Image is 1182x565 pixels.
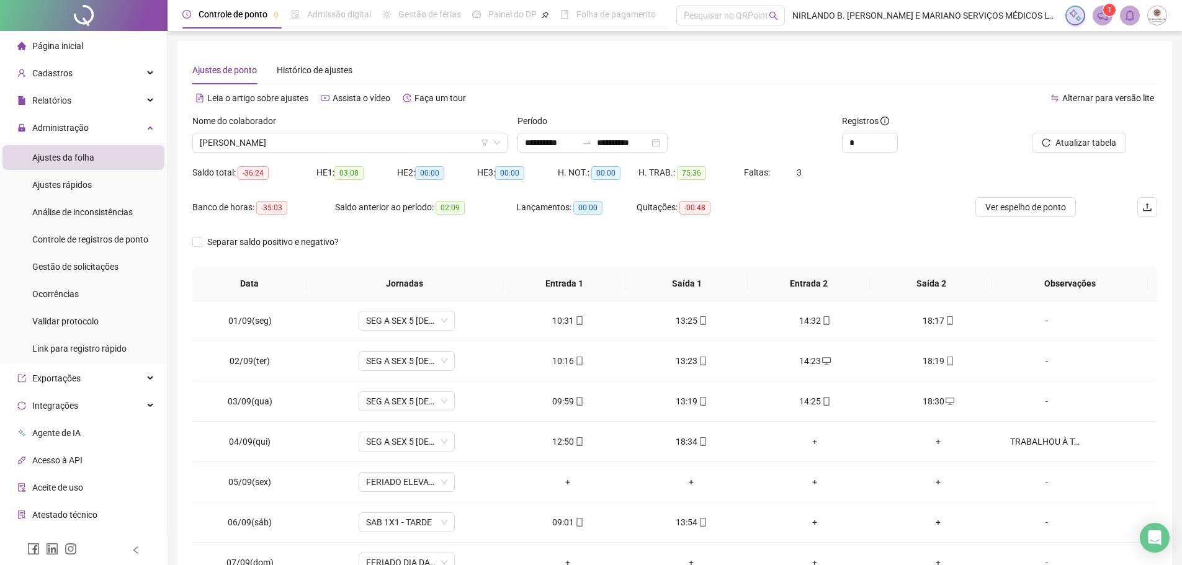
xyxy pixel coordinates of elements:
div: - [1010,475,1083,489]
span: sun [382,10,391,19]
span: upload [1142,202,1152,212]
div: 13:19 [640,394,743,408]
span: pushpin [542,11,549,19]
div: + [516,475,620,489]
div: Open Intercom Messenger [1140,523,1170,553]
span: 05/09(sex) [228,477,271,487]
div: 12:50 [516,435,620,448]
div: 18:19 [887,354,990,368]
span: 00:00 [573,201,602,215]
span: Ver espelho de ponto [985,200,1066,214]
span: Ocorrências [32,289,79,299]
div: 18:34 [640,435,743,448]
span: 02/09(ter) [230,356,270,366]
span: -00:48 [679,201,710,215]
span: mobile [697,397,707,406]
span: Gestão de solicitações [32,262,119,272]
span: 02:09 [436,201,465,215]
th: Data [192,267,307,301]
button: Atualizar tabela [1032,133,1126,153]
div: HE 3: [477,166,558,180]
span: search [769,11,778,20]
span: Validar protocolo [32,316,99,326]
th: Jornadas [307,267,503,301]
span: Gestão de férias [398,9,461,19]
span: sync [17,401,26,410]
span: filter [481,139,488,146]
span: bell [1124,10,1135,21]
span: user-add [17,69,26,78]
span: 00:00 [415,166,444,180]
div: - [1010,515,1083,529]
th: Entrada 2 [748,267,870,301]
span: SEG A SEX 5 X 8 - TARDE [366,392,447,411]
span: Histórico de ajustes [277,65,352,75]
span: Leia o artigo sobre ajustes [207,93,308,103]
span: Separar saldo positivo e negativo? [202,235,344,249]
span: Assista o vídeo [333,93,390,103]
label: Nome do colaborador [192,114,284,128]
span: swap [1050,94,1059,102]
span: mobile [574,397,584,406]
span: mobile [574,518,584,527]
div: - [1010,354,1083,368]
div: - [1010,394,1083,408]
span: Administração [32,123,89,133]
span: 06/09(sáb) [228,517,272,527]
div: + [763,515,867,529]
label: Período [517,114,555,128]
div: + [887,435,990,448]
span: mobile [697,518,707,527]
div: HE 1: [316,166,397,180]
span: 1 [1108,6,1112,14]
span: history [403,94,411,102]
th: Observações [992,267,1148,301]
span: Atestado técnico [32,510,97,520]
span: linkedin [46,543,58,555]
span: mobile [821,397,831,406]
span: Controle de ponto [199,9,267,19]
span: -36:24 [238,166,269,180]
span: mobile [697,357,707,365]
span: Ajustes de ponto [192,65,257,75]
span: Página inicial [32,41,83,51]
div: + [887,515,990,529]
div: + [763,435,867,448]
div: 18:17 [887,314,990,327]
span: solution [17,510,26,519]
span: 03:08 [334,166,364,180]
span: clock-circle [182,10,191,19]
span: mobile [574,357,584,365]
th: Saída 1 [625,267,748,301]
span: Registros [842,114,889,128]
div: Quitações: [637,200,757,215]
span: Atualizar tabela [1055,136,1116,149]
span: Painel do DP [488,9,537,19]
div: 13:23 [640,354,743,368]
span: pushpin [272,11,280,19]
span: Admissão digital [307,9,371,19]
span: to [582,138,592,148]
span: mobile [821,316,831,325]
span: swap-right [582,138,592,148]
div: + [640,475,743,489]
span: mobile [944,357,954,365]
button: Ver espelho de ponto [975,197,1076,217]
span: mobile [944,316,954,325]
span: mobile [697,437,707,446]
span: down [493,139,501,146]
span: 03/09(qua) [228,396,272,406]
span: SAB 1X1 - TARDE [366,513,447,532]
span: 04/09(qui) [229,437,271,447]
div: H. TRAB.: [638,166,744,180]
th: Saída 2 [870,267,992,301]
span: Observações [1002,277,1138,290]
span: Análise de inconsistências [32,207,133,217]
div: - [1010,314,1083,327]
span: export [17,374,26,383]
div: 14:23 [763,354,867,368]
span: youtube [321,94,329,102]
div: Saldo total: [192,166,316,180]
sup: 1 [1103,4,1116,16]
span: Exportações [32,373,81,383]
